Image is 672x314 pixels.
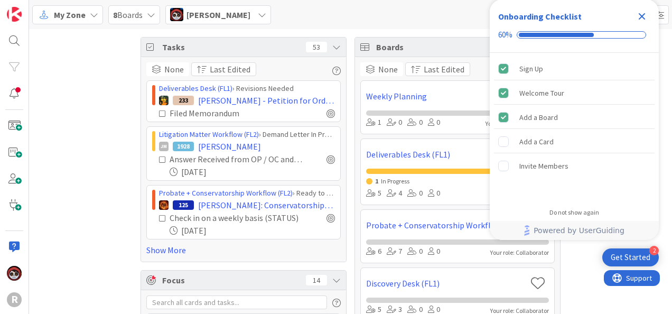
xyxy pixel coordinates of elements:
[519,111,558,124] div: Add a Board
[159,96,169,105] img: MR
[490,221,659,240] div: Footer
[381,177,409,185] span: In Progress
[486,119,549,128] div: Your role: Administrator
[407,117,423,128] div: 0
[366,90,526,103] a: Weekly Planning
[173,96,194,105] div: 233
[159,130,259,139] a: Litigation Matter Workflow (FL2)
[54,8,86,21] span: My Zone
[191,62,256,76] button: Last Edited
[113,8,143,21] span: Boards
[146,295,327,309] input: Search all cards and tasks...
[407,246,423,257] div: 0
[210,63,250,76] span: Last Edited
[366,246,381,257] div: 6
[198,140,261,153] span: [PERSON_NAME]
[494,57,655,80] div: Sign Up is complete.
[428,188,440,199] div: 0
[146,244,341,256] a: Show More
[162,41,301,53] span: Tasks
[7,292,22,307] div: R
[375,177,378,185] span: 1
[387,188,402,199] div: 4
[173,142,194,151] div: 1928
[495,221,654,240] a: Powered by UserGuiding
[170,211,303,224] div: Check in on a weekly basis (STATUS)
[498,30,512,40] div: 60%
[366,117,381,128] div: 1
[173,200,194,210] div: 125
[159,188,293,198] a: Probate + Conservatorship Workflow (FL2)
[519,62,543,75] div: Sign Up
[498,10,582,23] div: Onboarding Checklist
[407,188,423,199] div: 0
[378,63,398,76] span: None
[170,107,278,119] div: Filed Memorandum
[7,266,22,281] img: JS
[387,117,402,128] div: 0
[186,8,250,21] span: [PERSON_NAME]
[519,87,564,99] div: Welcome Tour
[366,148,526,161] a: Deliverables Desk (FL1)
[490,53,659,201] div: Checklist items
[387,246,402,257] div: 7
[494,154,655,178] div: Invite Members is incomplete.
[494,81,655,105] div: Welcome Tour is complete.
[198,199,335,211] span: [PERSON_NAME]: Conservatorship/Probate [keep eye on]
[424,63,464,76] span: Last Edited
[170,153,303,165] div: Answer Received from OP / OC and saved to file -PENDING
[159,188,335,199] div: › Ready to Close Matter
[159,83,335,94] div: › Revisions Needed
[494,106,655,129] div: Add a Board is complete.
[198,94,335,107] span: [PERSON_NAME] - Petition for Order for Surrender of Assets
[159,200,169,210] img: TR
[549,208,599,217] div: Do not show again
[498,30,650,40] div: Checklist progress: 60%
[519,135,554,148] div: Add a Card
[490,248,549,257] div: Your role: Collaborator
[602,248,659,266] div: Open Get Started checklist, remaining modules: 2
[7,7,22,22] img: Visit kanbanzone.com
[113,10,117,20] b: 8
[366,219,526,232] a: Probate + Conservatorship Workflow (FL2)
[366,188,381,199] div: 5
[366,277,526,290] a: Discovery Desk (FL1)
[519,160,568,172] div: Invite Members
[428,117,440,128] div: 0
[633,8,650,25] div: Close Checklist
[649,246,659,255] div: 2
[376,41,515,53] span: Boards
[428,246,440,257] div: 0
[164,63,184,76] span: None
[494,130,655,153] div: Add a Card is incomplete.
[22,2,48,14] span: Support
[534,224,624,237] span: Powered by UserGuiding
[170,224,335,237] div: [DATE]
[159,142,169,151] div: JM
[162,274,297,287] span: Focus
[159,84,232,93] a: Deliverables Desk (FL1)
[170,8,183,21] img: JS
[159,129,335,140] div: › Demand Letter In Progress
[611,252,650,263] div: Get Started
[405,62,470,76] button: Last Edited
[306,42,327,52] div: 53
[306,275,327,285] div: 14
[170,165,335,178] div: [DATE]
